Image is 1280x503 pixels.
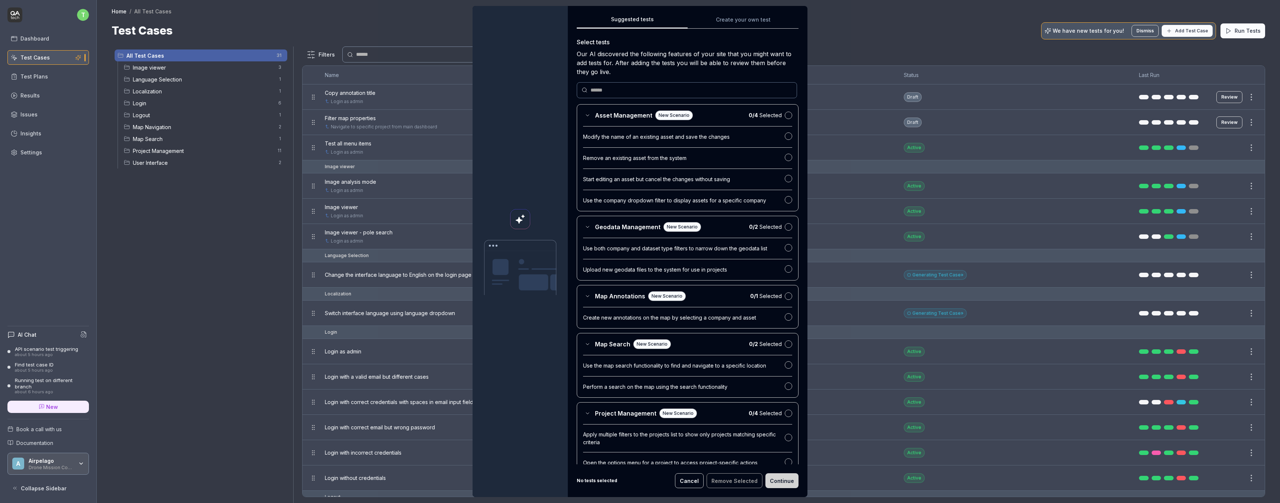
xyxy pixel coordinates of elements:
div: New Scenario [663,222,701,232]
b: 0 / 1 [750,293,758,299]
b: 0 / 2 [749,341,758,347]
b: 0 / 4 [749,410,758,416]
span: Map Annotations [595,292,645,301]
div: New Scenario [659,409,697,418]
div: Use both company and dataset type filters to narrow down the geodata list [583,244,785,252]
div: New Scenario [655,110,693,120]
button: Continue [765,473,799,488]
button: Remove Selected [707,473,762,488]
div: Open the options menu for a project to access project-specific actions [583,459,785,467]
div: Create new annotations on the map by selecting a company and asset [583,314,785,321]
button: Create your own test [688,15,799,29]
span: Asset Management [595,111,652,120]
div: Perform a search on the map using the search functionality [583,383,785,391]
span: Selected [749,111,782,119]
div: Our AI discovered the following features of your site that you might want to add tests for. After... [577,49,799,76]
button: Suggested tests [577,15,688,29]
div: Use the map search functionality to find and navigate to a specific location [583,362,785,369]
span: Geodata Management [595,222,660,231]
span: Project Management [595,409,656,418]
span: Selected [749,340,782,348]
span: Map Search [595,340,630,349]
div: Remove an existing asset from the system [583,154,785,162]
div: Use the company dropdown filter to display assets for a specific company [583,196,785,204]
div: Start editing an asset but cancel the changes without saving [583,175,785,183]
div: Select tests [577,38,799,47]
b: 0 / 2 [749,224,758,230]
div: Upload new geodata files to the system for use in projects [583,266,785,273]
div: Apply multiple filters to the projects list to show only projects matching specific criteria [583,430,785,446]
div: Modify the name of an existing asset and save the changes [583,133,785,141]
span: Selected [750,292,782,300]
button: Cancel [675,473,704,488]
span: Selected [749,223,782,231]
div: New Scenario [633,339,671,349]
b: 0 / 4 [749,112,758,118]
b: No tests selected [577,477,617,484]
img: Our AI scans your site and suggests things to test [481,237,559,295]
div: New Scenario [648,291,686,301]
span: Selected [749,409,782,417]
